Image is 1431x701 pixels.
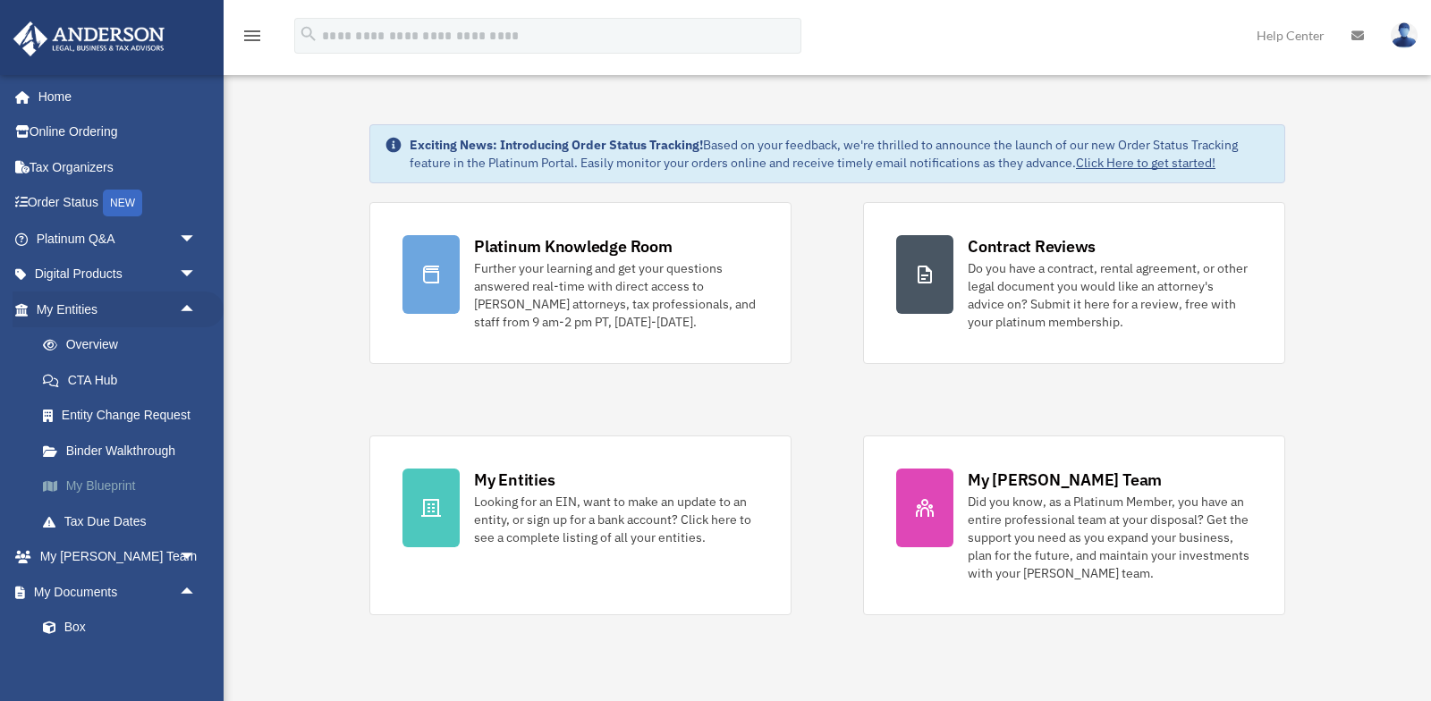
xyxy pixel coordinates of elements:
[968,493,1252,582] div: Did you know, as a Platinum Member, you have an entire professional team at your disposal? Get th...
[179,539,215,576] span: arrow_drop_down
[25,398,224,434] a: Entity Change Request
[179,574,215,611] span: arrow_drop_up
[968,235,1096,258] div: Contract Reviews
[968,259,1252,331] div: Do you have a contract, rental agreement, or other legal document you would like an attorney's ad...
[369,435,792,615] a: My Entities Looking for an EIN, want to make an update to an entity, or sign up for a bank accoun...
[25,362,224,398] a: CTA Hub
[25,610,224,646] a: Box
[25,433,224,469] a: Binder Walkthrough
[474,259,758,331] div: Further your learning and get your questions answered real-time with direct access to [PERSON_NAM...
[179,291,215,328] span: arrow_drop_up
[369,202,792,364] a: Platinum Knowledge Room Further your learning and get your questions answered real-time with dire...
[13,539,224,575] a: My [PERSON_NAME] Teamarrow_drop_down
[410,136,1270,172] div: Based on your feedback, we're thrilled to announce the launch of our new Order Status Tracking fe...
[863,435,1285,615] a: My [PERSON_NAME] Team Did you know, as a Platinum Member, you have an entire professional team at...
[13,114,224,150] a: Online Ordering
[13,291,224,327] a: My Entitiesarrow_drop_up
[103,190,142,216] div: NEW
[1391,22,1418,48] img: User Pic
[179,221,215,258] span: arrow_drop_down
[474,493,758,546] div: Looking for an EIN, want to make an update to an entity, or sign up for a bank account? Click her...
[25,503,224,539] a: Tax Due Dates
[179,257,215,293] span: arrow_drop_down
[13,149,224,185] a: Tax Organizers
[13,185,224,222] a: Order StatusNEW
[13,574,224,610] a: My Documentsarrow_drop_up
[25,469,224,504] a: My Blueprint
[474,235,673,258] div: Platinum Knowledge Room
[13,79,215,114] a: Home
[474,469,555,491] div: My Entities
[1076,155,1215,171] a: Click Here to get started!
[8,21,170,56] img: Anderson Advisors Platinum Portal
[410,137,703,153] strong: Exciting News: Introducing Order Status Tracking!
[863,202,1285,364] a: Contract Reviews Do you have a contract, rental agreement, or other legal document you would like...
[241,31,263,46] a: menu
[25,327,224,363] a: Overview
[968,469,1162,491] div: My [PERSON_NAME] Team
[241,25,263,46] i: menu
[299,24,318,44] i: search
[13,257,224,292] a: Digital Productsarrow_drop_down
[13,221,224,257] a: Platinum Q&Aarrow_drop_down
